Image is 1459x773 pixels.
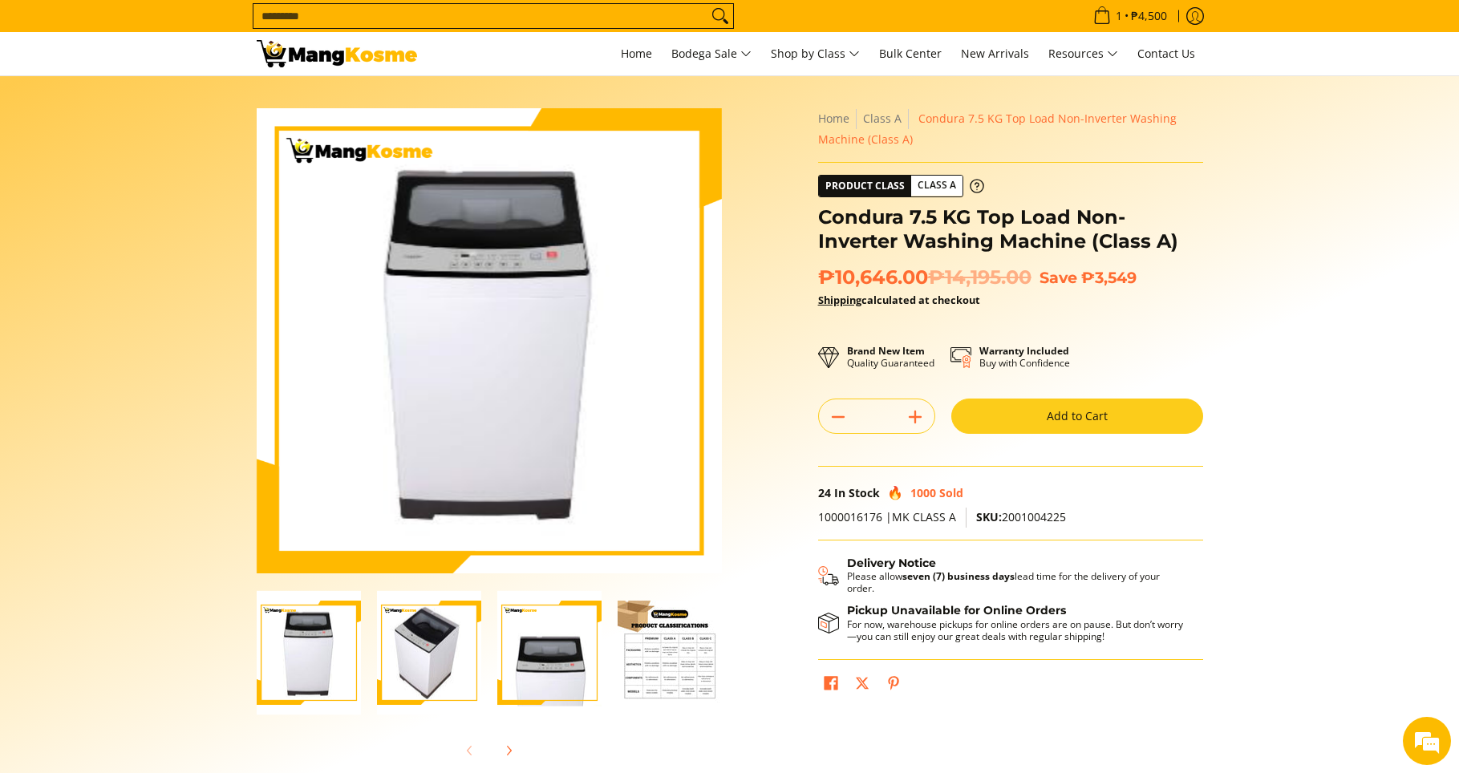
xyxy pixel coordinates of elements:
a: New Arrivals [953,32,1037,75]
span: SKU: [976,509,1002,524]
img: Condura 7.5 KG Top Load Non-Inverter Washing Machine (Class A)-4 [618,601,722,705]
span: Bulk Center [879,46,942,61]
button: Search [707,4,733,28]
span: 1000 [910,485,936,500]
span: Shop by Class [771,44,860,64]
a: Home [613,32,660,75]
button: Add to Cart [951,399,1203,434]
span: ₱10,646.00 [818,265,1031,289]
span: ₱4,500 [1129,10,1169,22]
span: Bodega Sale [671,44,752,64]
img: Condura 7.5 KG Top Load Non-Inverter Washing Machine (Class A) | Mang Kosme [257,40,417,67]
a: Contact Us [1129,32,1203,75]
img: condura-7.5kg-topload-non-inverter-washing-machine-class-c-full-view-mang-kosme [257,591,361,715]
button: Next [491,733,526,768]
img: Condura 7.5 KG Top Load Non-Inverter Washing Machine (Class A)-3 [497,591,602,715]
span: Condura 7.5 KG Top Load Non-Inverter Washing Machine (Class A) [818,111,1177,147]
strong: Brand New Item [847,344,925,358]
p: Quality Guaranteed [847,345,934,369]
a: Resources [1040,32,1126,75]
p: For now, warehouse pickups for online orders are on pause. But don’t worry—you can still enjoy ou... [847,618,1187,642]
p: Buy with Confidence [979,345,1070,369]
a: Class A [863,111,902,126]
span: 1000016176 |MK CLASS A [818,509,956,524]
span: Home [621,46,652,61]
button: Shipping & Delivery [818,556,1187,595]
nav: Breadcrumbs [818,108,1203,150]
span: New Arrivals [961,46,1029,61]
strong: seven (7) business days [902,569,1015,583]
strong: calculated at checkout [818,293,980,307]
span: 24 [818,485,831,500]
span: • [1088,7,1172,25]
h1: Condura 7.5 KG Top Load Non-Inverter Washing Machine (Class A) [818,205,1203,253]
a: Bodega Sale [663,32,760,75]
a: Share on Facebook [820,672,842,699]
button: Subtract [819,404,857,430]
del: ₱14,195.00 [928,265,1031,289]
span: Resources [1048,44,1118,64]
strong: Pickup Unavailable for Online Orders [847,603,1066,617]
strong: Delivery Notice [847,556,936,570]
nav: Main Menu [433,32,1203,75]
span: Product Class [819,176,911,196]
strong: Warranty Included [979,344,1069,358]
span: In Stock [834,485,880,500]
span: Class A [911,176,963,196]
span: ₱3,549 [1081,268,1137,287]
a: Post on X [851,672,873,699]
span: 1 [1113,10,1125,22]
img: condura-7.5kg-topload-non-inverter-washing-machine-class-c-full-view-mang-kosme [271,108,707,573]
a: Bulk Center [871,32,950,75]
span: 2001004225 [976,509,1066,524]
button: Add [896,404,934,430]
p: Please allow lead time for the delivery of your order. [847,570,1187,594]
span: Sold [939,485,963,500]
a: Shipping [818,293,861,307]
a: Product Class Class A [818,175,984,197]
a: Home [818,111,849,126]
span: Save [1040,268,1077,287]
img: Condura 7.5 KG Top Load Non-Inverter Washing Machine (Class A)-2 [377,591,481,715]
a: Shop by Class [763,32,868,75]
span: Contact Us [1137,46,1195,61]
a: Pin on Pinterest [882,672,905,699]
